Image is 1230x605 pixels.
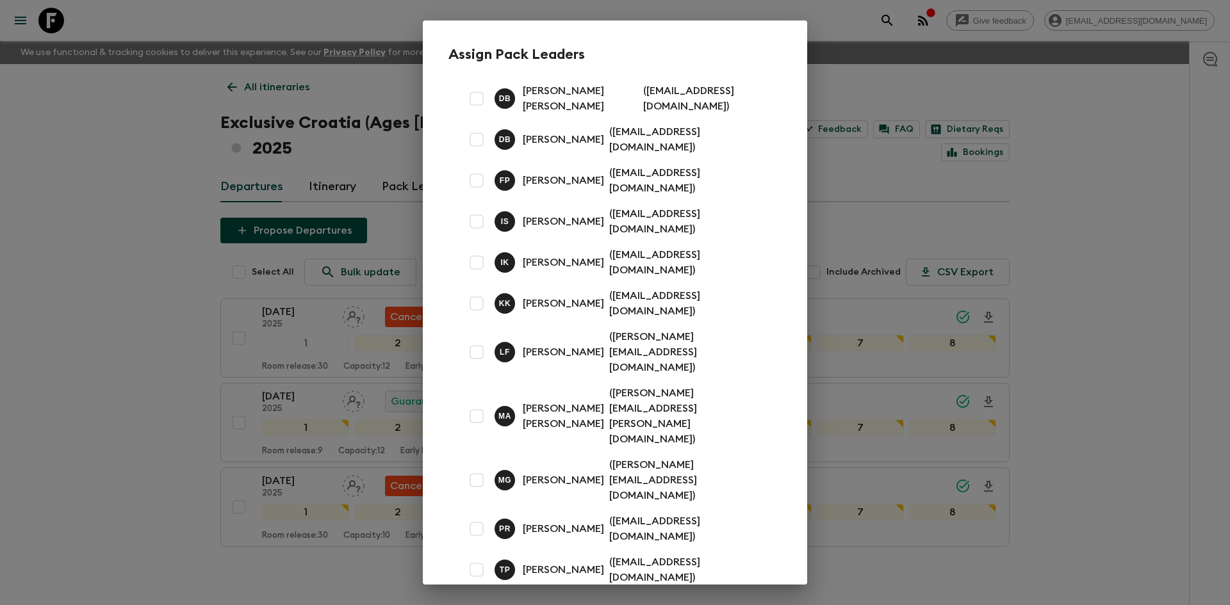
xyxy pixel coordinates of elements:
p: L F [500,347,510,357]
p: [PERSON_NAME] [PERSON_NAME] [523,83,638,114]
p: T P [500,565,511,575]
p: [PERSON_NAME] [523,296,604,311]
p: [PERSON_NAME] [523,344,604,360]
p: M A [498,411,511,421]
p: ( [EMAIL_ADDRESS][DOMAIN_NAME] ) [609,513,766,544]
p: ( [EMAIL_ADDRESS][DOMAIN_NAME] ) [609,554,766,585]
p: [PERSON_NAME] [523,255,604,270]
p: I S [501,216,509,227]
p: [PERSON_NAME] [523,472,604,488]
p: M G [498,475,512,485]
p: [PERSON_NAME] [523,132,604,147]
p: ( [EMAIL_ADDRESS][DOMAIN_NAME] ) [609,247,766,278]
p: [PERSON_NAME] [523,521,604,536]
p: ( [PERSON_NAME][EMAIL_ADDRESS][PERSON_NAME][DOMAIN_NAME] ) [609,385,766,447]
p: ( [PERSON_NAME][EMAIL_ADDRESS][DOMAIN_NAME] ) [609,457,766,503]
p: ( [EMAIL_ADDRESS][DOMAIN_NAME] ) [609,124,766,155]
p: D B [499,93,511,104]
p: D B [499,134,511,145]
p: [PERSON_NAME] [523,214,604,229]
p: ( [EMAIL_ADDRESS][DOMAIN_NAME] ) [609,165,766,196]
h2: Assign Pack Leaders [448,46,782,63]
p: [PERSON_NAME] [PERSON_NAME] [523,401,604,432]
p: ( [PERSON_NAME][EMAIL_ADDRESS][DOMAIN_NAME] ) [609,329,766,375]
p: [PERSON_NAME] [523,173,604,188]
p: I K [500,257,509,268]
p: F P [500,175,511,186]
p: [PERSON_NAME] [523,562,604,577]
p: K K [499,298,511,309]
p: ( [EMAIL_ADDRESS][DOMAIN_NAME] ) [609,206,766,237]
p: P R [499,524,511,534]
p: ( [EMAIL_ADDRESS][DOMAIN_NAME] ) [609,288,766,319]
p: ( [EMAIL_ADDRESS][DOMAIN_NAME] ) [643,83,766,114]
